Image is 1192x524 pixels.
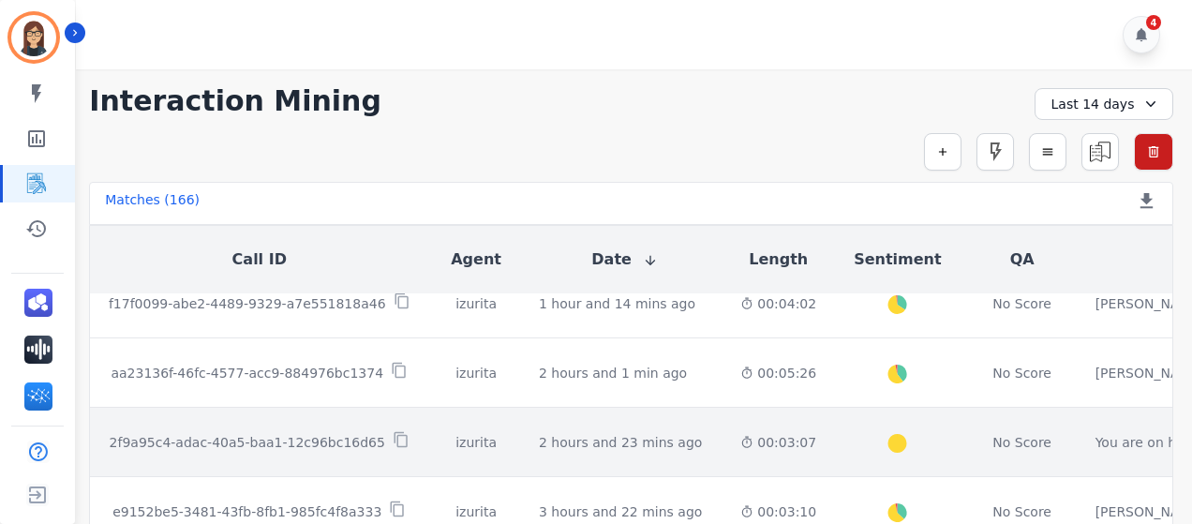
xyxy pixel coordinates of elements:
div: 3 hours and 22 mins ago [539,502,702,521]
div: 00:05:26 [740,364,816,382]
button: QA [1010,248,1035,271]
p: 2f9a95c4-adac-40a5-baa1-12c96bc16d65 [110,433,385,452]
h1: Interaction Mining [89,84,381,118]
div: 00:04:02 [740,294,816,313]
div: No Score [992,294,1051,313]
div: Matches ( 166 ) [105,190,200,217]
div: izurita [443,433,509,452]
div: No Score [992,364,1051,382]
p: f17f0099-abe2-4489-9329-a7e551818a46 [109,294,386,313]
div: 2 hours and 23 mins ago [539,433,702,452]
button: Agent [451,248,501,271]
div: 00:03:10 [740,502,816,521]
div: izurita [443,294,509,313]
div: Last 14 days [1035,88,1173,120]
button: Call ID [232,248,287,271]
button: Date [591,248,658,271]
div: No Score [992,433,1051,452]
div: No Score [992,502,1051,521]
div: 4 [1146,15,1161,30]
button: Length [749,248,808,271]
div: 1 hour and 14 mins ago [539,294,695,313]
img: Bordered avatar [11,15,56,60]
div: izurita [443,502,509,521]
div: izurita [443,364,509,382]
div: 00:03:07 [740,433,816,452]
div: 2 hours and 1 min ago [539,364,687,382]
button: Sentiment [854,248,941,271]
p: aa23136f-46fc-4577-acc9-884976bc1374 [111,364,383,382]
p: e9152be5-3481-43fb-8fb1-985fc4f8a333 [112,502,381,521]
